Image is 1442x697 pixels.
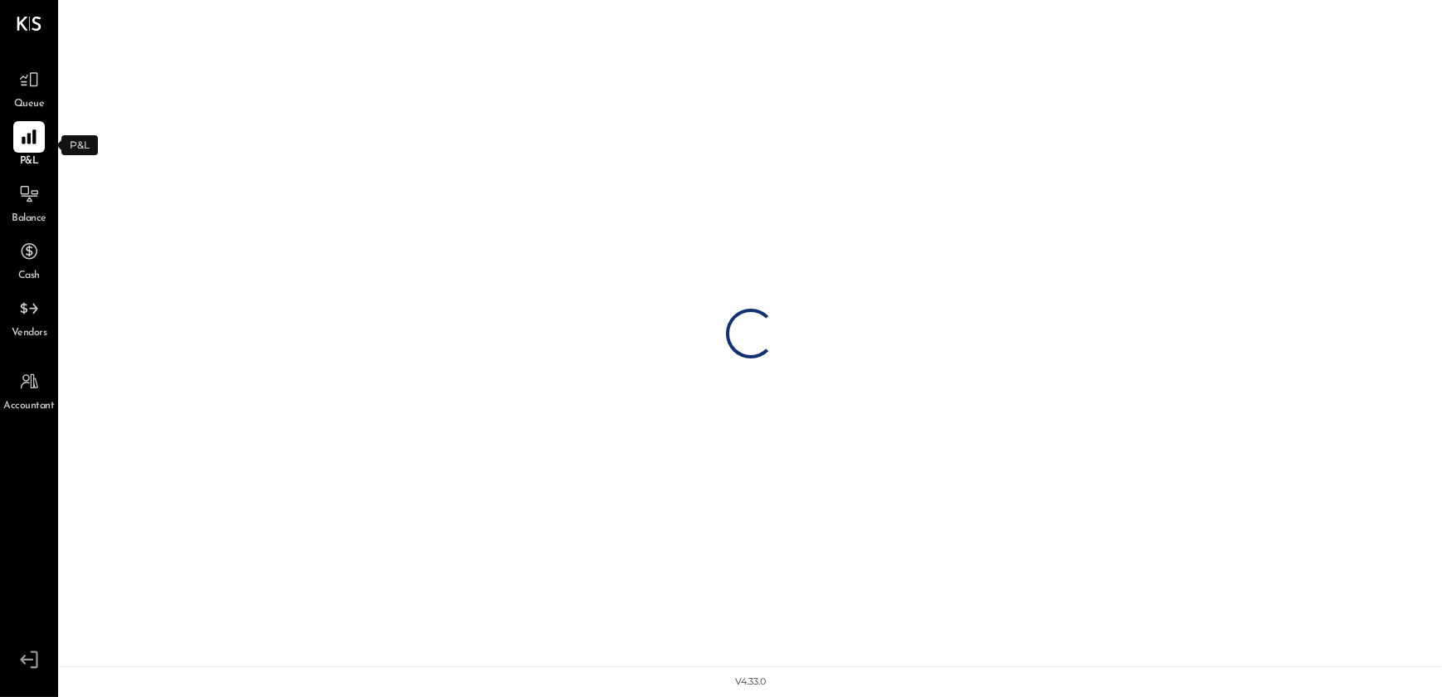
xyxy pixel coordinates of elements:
span: Cash [18,269,40,284]
span: Queue [14,97,45,112]
a: Cash [1,236,57,284]
span: Balance [12,212,46,227]
span: Vendors [12,326,47,341]
span: Accountant [4,399,55,414]
div: v 4.33.0 [736,675,767,689]
a: Balance [1,178,57,227]
a: P&L [1,121,57,169]
div: P&L [61,135,98,155]
span: P&L [20,154,39,169]
a: Queue [1,64,57,112]
a: Vendors [1,293,57,341]
a: Accountant [1,366,57,414]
